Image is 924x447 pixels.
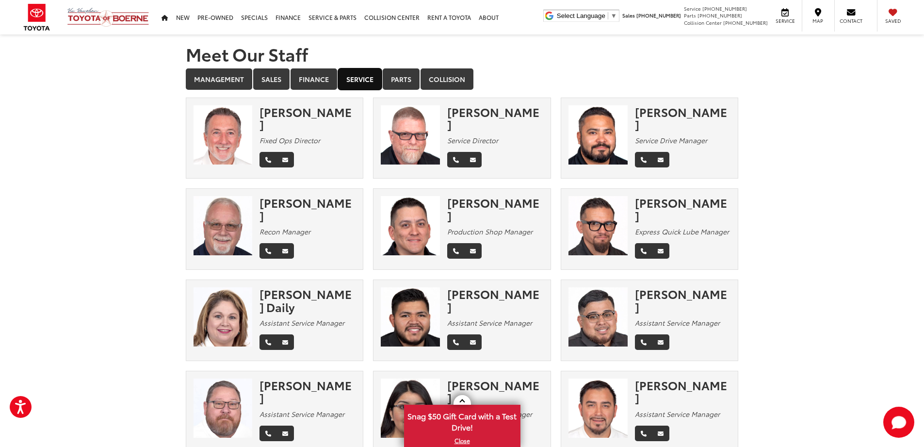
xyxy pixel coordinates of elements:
[447,105,543,131] div: [PERSON_NAME]
[291,68,337,90] a: Finance
[622,12,635,19] span: Sales
[259,152,277,167] a: Phone
[259,334,277,350] a: Phone
[194,196,253,255] img: Kent Thompson
[259,426,277,441] a: Phone
[383,68,420,90] a: Parts
[186,44,739,64] h1: Meet Our Staff
[635,287,731,313] div: [PERSON_NAME]
[635,105,731,131] div: [PERSON_NAME]
[684,19,722,26] span: Collision Center
[381,196,440,255] img: Eric Gallegos
[883,407,914,438] button: Toggle Chat Window
[447,227,533,236] em: Production Shop Manager
[635,152,652,167] a: Phone
[194,379,253,438] img: Marcus Skinner
[464,152,482,167] a: Email
[259,287,356,313] div: [PERSON_NAME] Daily
[635,227,729,236] em: Express Quick Lube Manager
[447,379,543,404] div: [PERSON_NAME]
[259,196,356,222] div: [PERSON_NAME]
[259,379,356,404] div: [PERSON_NAME]
[405,406,519,435] span: Snag $50 Gift Card with a Test Drive!
[276,152,294,167] a: Email
[608,12,608,19] span: ​
[259,318,344,328] em: Assistant Service Manager
[652,334,669,350] a: Email
[702,5,747,12] span: [PHONE_NUMBER]
[67,7,149,27] img: Vic Vaughan Toyota of Boerne
[652,152,669,167] a: Email
[381,379,440,438] img: Esmeralda Hernandez
[276,426,294,441] a: Email
[635,379,731,404] div: [PERSON_NAME]
[253,68,290,90] a: Sales
[635,409,720,419] em: Assistant Service Manager
[447,196,543,222] div: [PERSON_NAME]
[447,287,543,313] div: [PERSON_NAME]
[652,243,669,259] a: Email
[194,105,253,165] img: Johnny Marker
[882,17,904,24] span: Saved
[259,409,344,419] em: Assistant Service Manager
[723,19,768,26] span: [PHONE_NUMBER]
[557,12,617,19] a: Select Language​
[464,334,482,350] a: Email
[447,334,465,350] a: Phone
[635,135,707,145] em: Service Drive Manager
[186,68,739,91] div: Department Tabs
[636,12,681,19] span: [PHONE_NUMBER]
[338,68,382,90] a: Service
[635,196,731,222] div: [PERSON_NAME]
[447,243,465,259] a: Phone
[611,12,617,19] span: ▼
[259,243,277,259] a: Phone
[186,68,252,90] a: Management
[447,152,465,167] a: Phone
[568,196,628,255] img: Justin Delong
[259,105,356,131] div: [PERSON_NAME]
[259,227,310,236] em: Recon Manager
[635,426,652,441] a: Phone
[464,243,482,259] a: Email
[194,287,253,347] img: Yvette Daily
[840,17,862,24] span: Contact
[568,105,628,165] img: Robert Cazares
[421,68,473,90] a: Collision
[568,287,628,347] img: Ramon Loyola
[807,17,828,24] span: Map
[447,135,498,145] em: Service Director
[381,287,440,347] img: Juan Guzman
[259,135,320,145] em: Fixed Ops Director
[684,12,696,19] span: Parts
[883,407,914,438] svg: Start Chat
[276,243,294,259] a: Email
[568,379,628,438] img: Eric Mendelez
[697,12,742,19] span: [PHONE_NUMBER]
[276,334,294,350] a: Email
[635,243,652,259] a: Phone
[557,12,605,19] span: Select Language
[447,318,532,328] em: Assistant Service Manager
[684,5,701,12] span: Service
[652,426,669,441] a: Email
[635,318,720,328] em: Assistant Service Manager
[381,105,440,165] img: Isaac Miller
[774,17,796,24] span: Service
[635,334,652,350] a: Phone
